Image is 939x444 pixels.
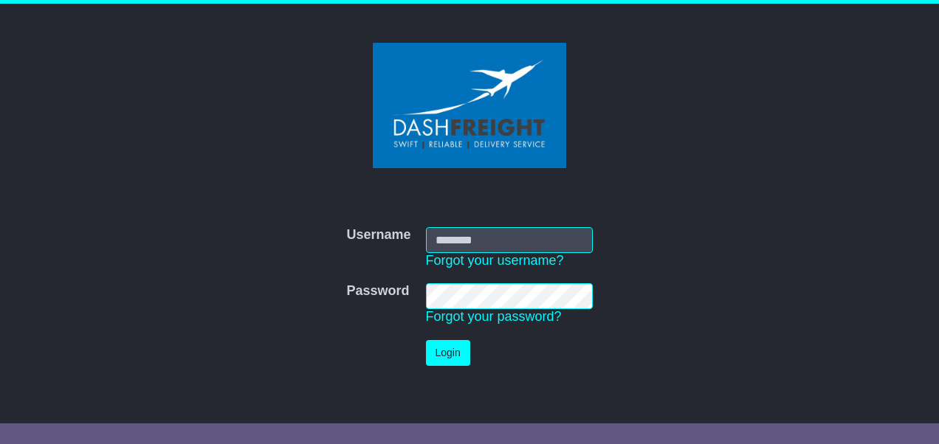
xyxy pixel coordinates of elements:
label: Username [346,227,410,243]
a: Forgot your username? [426,253,564,268]
button: Login [426,340,470,366]
label: Password [346,283,409,299]
img: Dash Freight [373,43,566,168]
a: Forgot your password? [426,309,562,324]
